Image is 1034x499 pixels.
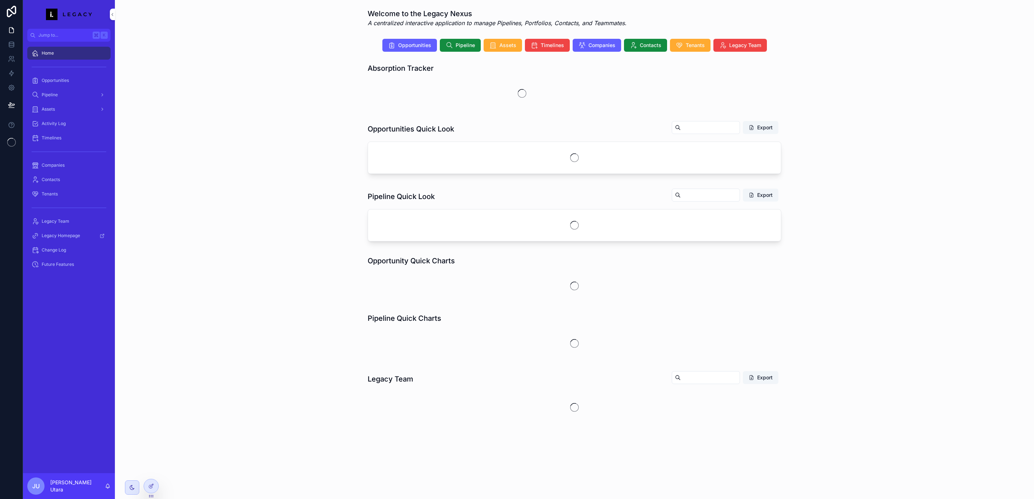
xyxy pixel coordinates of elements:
span: Assets [42,106,55,112]
span: Home [42,50,54,56]
span: Legacy Homepage [42,233,80,239]
div: scrollable content [23,42,115,280]
span: Activity Log [42,121,66,126]
a: Future Features [27,258,111,271]
span: Pipeline [42,92,58,98]
span: Timelines [541,42,564,49]
p: [PERSON_NAME] Utara [50,479,105,493]
button: Assets [484,39,522,52]
em: A centralized interactive application to manage Pipelines, Portfolios, Contacts, and Teammates. [368,19,627,27]
span: Assets [499,42,516,49]
span: Future Features [42,262,74,267]
button: Companies [573,39,621,52]
button: Jump to...K [27,29,111,42]
span: Tenants [42,191,58,197]
button: Tenants [670,39,711,52]
a: Legacy Team [27,215,111,228]
span: Opportunities [398,42,431,49]
span: JU [32,482,40,490]
span: Contacts [640,42,661,49]
span: Tenants [686,42,705,49]
span: K [101,32,107,38]
span: Legacy Team [42,218,69,224]
a: Contacts [27,173,111,186]
a: Assets [27,103,111,116]
h1: Opportunity Quick Charts [368,256,455,266]
span: Jump to... [38,32,90,38]
button: Pipeline [440,39,481,52]
span: Legacy Team [729,42,761,49]
button: Opportunities [382,39,437,52]
span: Change Log [42,247,66,253]
button: Export [743,189,778,202]
span: Pipeline [456,42,475,49]
span: Companies [588,42,615,49]
h1: Pipeline Quick Look [368,191,435,202]
button: Legacy Team [713,39,767,52]
span: Companies [42,162,65,168]
button: Export [743,371,778,384]
a: Change Log [27,244,111,257]
a: Timelines [27,131,111,144]
a: Opportunities [27,74,111,87]
img: App logo [46,9,92,20]
a: Pipeline [27,88,111,101]
button: Timelines [525,39,570,52]
span: Timelines [42,135,61,141]
strong: Powered by VolterraIQ [975,490,1030,495]
button: Export [743,121,778,134]
button: Contacts [624,39,667,52]
a: Tenants [27,188,111,200]
h1: Absorption Tracker [368,63,434,73]
a: Home [27,47,111,60]
h1: Opportunities Quick Look [368,124,454,134]
a: Activity Log [27,117,111,130]
h1: Pipeline Quick Charts [368,313,441,323]
h1: Legacy Team [368,374,413,384]
h1: Welcome to the Legacy Nexus [368,9,627,19]
a: Companies [27,159,111,172]
span: Contacts [42,177,60,182]
span: Opportunities [42,78,69,83]
a: Legacy Homepage [27,229,111,242]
